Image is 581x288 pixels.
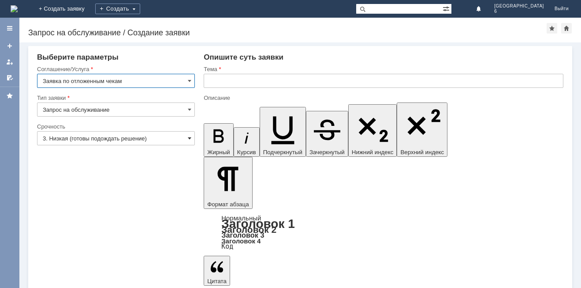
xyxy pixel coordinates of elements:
[204,123,234,157] button: Жирный
[95,4,140,14] div: Создать
[204,256,230,286] button: Цитата
[204,215,563,250] div: Формат абзаца
[37,124,193,129] div: Срочность
[443,4,451,12] span: Расширенный поиск
[494,4,544,9] span: [GEOGRAPHIC_DATA]
[221,237,261,245] a: Заголовок 4
[400,149,444,155] span: Верхний индекс
[237,149,256,155] span: Курсив
[204,66,562,72] div: Тема
[561,23,572,34] div: Сделать домашней страницей
[204,157,252,209] button: Формат абзаца
[397,102,447,157] button: Верхний индекс
[37,95,193,101] div: Тип заявки
[3,55,17,69] a: Мои заявки
[3,39,17,53] a: Создать заявку
[547,23,557,34] div: Добавить в избранное
[204,53,283,61] span: Опишите суть заявки
[221,217,295,231] a: Заголовок 1
[221,214,261,222] a: Нормальный
[37,66,193,72] div: Соглашение/Услуга
[309,149,345,155] span: Зачеркнутый
[11,5,18,12] a: Перейти на домашнюю страницу
[37,53,119,61] span: Выберите параметры
[221,243,233,250] a: Код
[204,95,562,101] div: Описание
[207,201,249,208] span: Формат абзаца
[263,149,302,155] span: Подчеркнутый
[234,127,260,157] button: Курсив
[207,278,227,284] span: Цитата
[306,111,348,157] button: Зачеркнутый
[221,224,276,235] a: Заголовок 2
[3,71,17,85] a: Мои согласования
[207,149,230,155] span: Жирный
[260,107,306,157] button: Подчеркнутый
[352,149,394,155] span: Нижний индекс
[348,104,397,157] button: Нижний индекс
[221,231,264,239] a: Заголовок 3
[28,28,547,37] div: Запрос на обслуживание / Создание заявки
[11,5,18,12] img: logo
[494,9,544,14] span: 6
